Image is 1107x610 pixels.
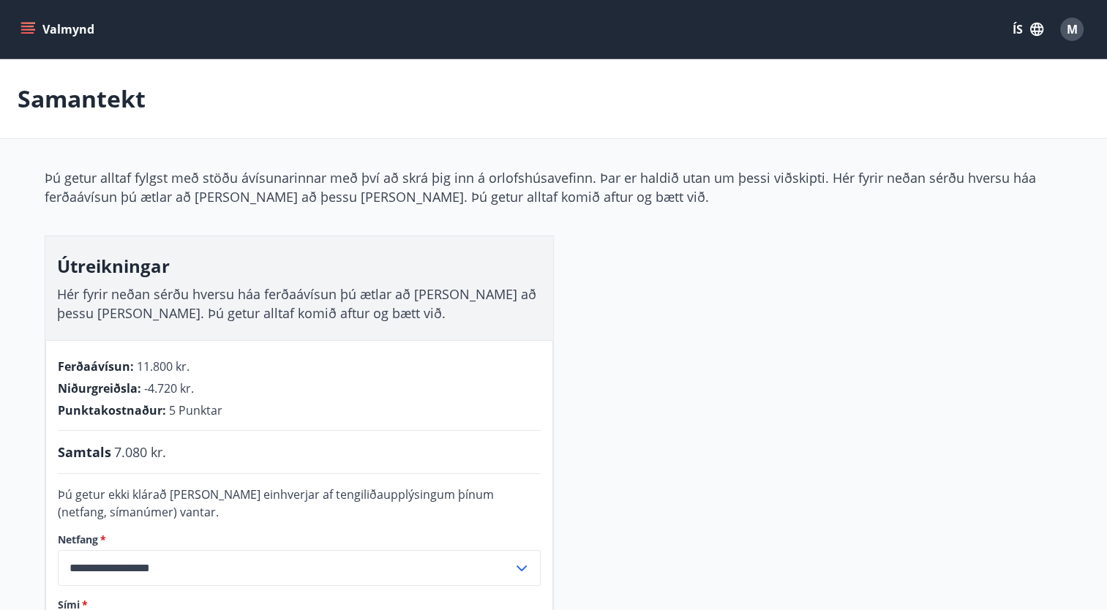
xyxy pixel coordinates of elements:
[1054,12,1089,47] button: M
[58,358,134,374] span: Ferðaávísun :
[58,486,494,520] span: Þú getur ekki klárað [PERSON_NAME] einhverjar af tengiliðaupplýsingum þínum (netfang, símanúmer) ...
[1005,16,1051,42] button: ÍS
[45,168,1063,206] p: Þú getur alltaf fylgst með stöðu ávísunarinnar með því að skrá þig inn á orlofshúsavefinn. Þar er...
[58,380,141,396] span: Niðurgreiðsla :
[58,532,541,547] label: Netfang
[114,443,166,462] span: 7.080 kr.
[144,380,194,396] span: -4.720 kr.
[58,443,111,462] span: Samtals
[57,285,536,322] span: Hér fyrir neðan sérðu hversu háa ferðaávísun þú ætlar að [PERSON_NAME] að þessu [PERSON_NAME]. Þú...
[137,358,189,374] span: 11.800 kr.
[18,16,100,42] button: menu
[169,402,222,418] span: 5 Punktar
[1067,21,1078,37] span: M
[18,83,146,115] p: Samantekt
[57,254,541,279] h3: Útreikningar
[58,402,166,418] span: Punktakostnaður :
